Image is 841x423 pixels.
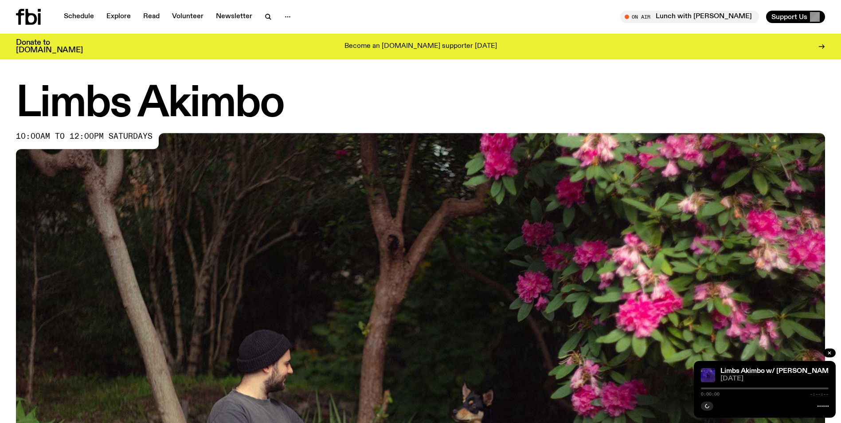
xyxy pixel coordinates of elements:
h3: Donate to [DOMAIN_NAME] [16,39,83,54]
p: Become an [DOMAIN_NAME] supporter [DATE] [344,43,497,51]
span: 10:00am to 12:00pm saturdays [16,133,153,140]
a: Explore [101,11,136,23]
span: Support Us [771,13,807,21]
a: Schedule [59,11,99,23]
span: -:--:-- [810,392,829,396]
span: 0:00:00 [701,392,720,396]
button: On AirLunch with [PERSON_NAME] [620,11,759,23]
span: [DATE] [720,376,829,382]
a: Volunteer [167,11,209,23]
a: Newsletter [211,11,258,23]
a: Read [138,11,165,23]
a: Limbs Akimbo w/ [PERSON_NAME] [720,368,835,375]
h1: Limbs Akimbo [16,84,825,124]
button: Support Us [766,11,825,23]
